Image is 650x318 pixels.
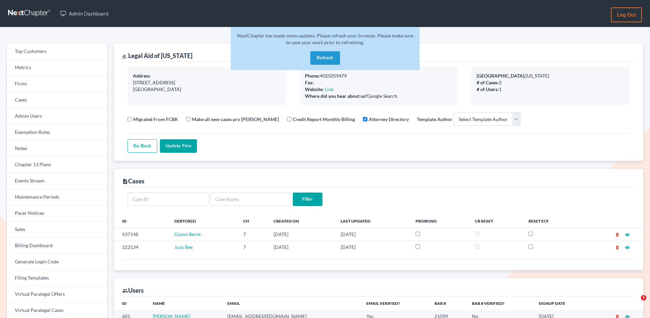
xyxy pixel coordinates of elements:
a: JuJu Bee [174,244,193,250]
th: Created On [268,214,335,228]
div: [GEOGRAPHIC_DATA] [133,86,281,93]
b: Phone: [305,73,320,79]
a: visibility [625,244,630,250]
a: Maintenance Periods [7,189,107,205]
input: Case Name [210,193,291,206]
a: Sales [7,222,107,238]
td: 7 [238,228,269,241]
a: Go Back [128,139,157,153]
th: ID [114,296,147,310]
a: Gizmo Bernt [174,231,201,237]
label: Template Author [417,116,452,123]
td: [DATE] [268,241,335,254]
th: Bar # [429,296,467,310]
i: visibility [625,232,630,237]
b: Website: [305,86,324,92]
a: Admin Users [7,108,107,124]
i: gavel [122,54,127,59]
i: group [122,288,128,294]
th: Name [147,296,222,310]
a: delete_forever [615,231,620,237]
a: Virtual Paralegal Offers [7,286,107,302]
td: 222134 [114,241,169,254]
button: Refresh [310,51,340,65]
th: Email [222,296,361,310]
i: description [122,178,128,184]
input: Update Firm [160,139,197,153]
a: Notes [7,141,107,157]
div: Google Search [305,93,453,99]
a: Admin Dashboard [57,7,112,20]
b: Where did you hear about us? [305,93,367,99]
td: [DATE] [268,228,335,241]
th: CR Reset [470,214,523,228]
label: Make all new cases pro [PERSON_NAME] [192,116,279,123]
a: Cases [7,92,107,108]
label: Migrated From FCBK [133,116,178,123]
th: Bar # Verified? [467,296,533,310]
th: Ch [238,214,269,228]
th: Email Verified? [361,296,429,310]
div: [STREET_ADDRESS] [133,79,281,86]
a: Firms [7,76,107,92]
a: Chapter 13 Plans [7,157,107,173]
a: Billing Dashboard [7,238,107,254]
a: Events Stream [7,173,107,189]
div: 4025059479 [305,73,453,79]
b: Address [133,73,150,79]
label: Attorney Directory [369,116,409,123]
a: Generate Login Code [7,254,107,270]
div: [US_STATE] [477,73,624,79]
th: Last Updated [335,214,410,228]
span: NextChapter has made some updates. Please refresh your browser. Please make sure to save your wor... [237,33,413,45]
th: Debtor(s) [169,214,238,228]
a: Log out [611,7,642,22]
i: delete_forever [615,232,620,237]
td: [DATE] [335,241,410,254]
input: Case ID [128,193,208,206]
th: Signup Date [533,296,591,310]
th: Reset ECF [523,214,581,228]
a: Pacer Notices [7,205,107,222]
div: 2 [477,79,624,86]
a: Filing Templates [7,270,107,286]
a: visibility [625,231,630,237]
th: ProBono [410,214,470,228]
td: 7 [238,241,269,254]
a: delete_forever [615,244,620,250]
a: Top Customers [7,44,107,60]
iframe: Intercom live chat [627,295,643,311]
td: 437148 [114,228,169,241]
div: Users [122,286,144,294]
div: 1 [477,86,624,93]
div: Cases [122,177,144,185]
a: Metrics [7,60,107,76]
a: Link [325,86,334,92]
td: [DATE] [335,228,410,241]
label: Credit Report Monthly Billing [293,116,355,123]
b: [GEOGRAPHIC_DATA]: [477,73,526,79]
div: Legal Aid of [US_STATE] [122,52,192,60]
b: # of Users: [477,86,499,92]
a: Exemption Rules [7,124,107,141]
b: Fax: [305,80,314,85]
span: 1 [641,295,646,300]
input: Filter [293,193,322,206]
b: # of Cases: [477,80,499,85]
th: ID [114,214,169,228]
i: visibility [625,245,630,250]
i: delete_forever [615,245,620,250]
